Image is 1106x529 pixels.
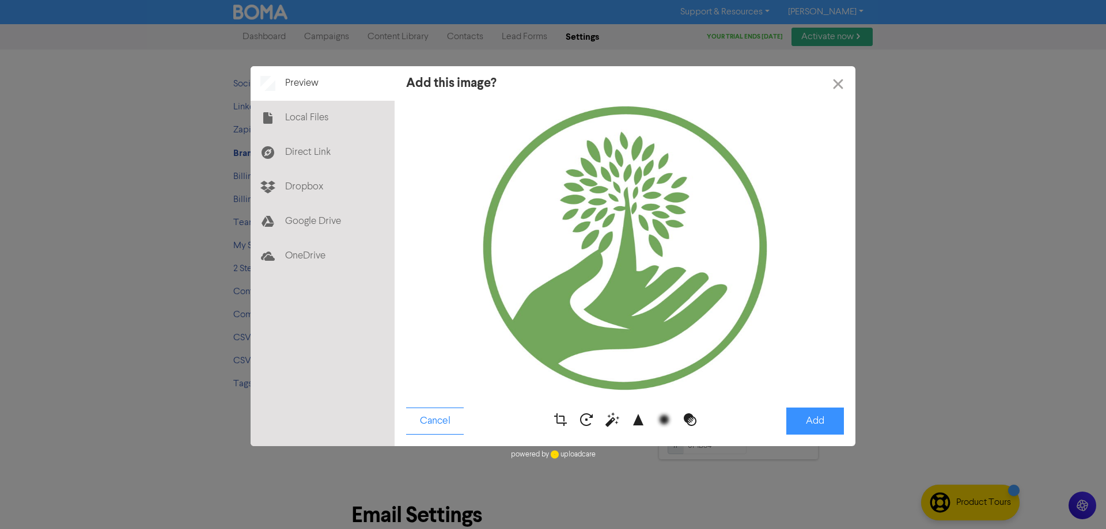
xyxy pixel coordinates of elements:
[251,170,395,204] div: Dropbox
[251,135,395,170] div: Direct Link
[406,408,464,435] button: Cancel
[511,446,596,463] div: powered by
[549,450,596,459] a: uploadcare
[573,408,599,434] div: Rotate
[251,239,395,273] div: OneDrive
[547,408,573,434] div: Crop
[251,66,395,101] div: Preview
[651,408,677,434] div: Blur
[599,408,625,434] div: Enhance
[677,408,703,434] div: Grayscale
[625,408,651,434] div: Sharpen
[406,76,497,90] div: Add this image?
[251,204,395,239] div: Google Drive
[251,101,395,135] div: Local Files
[786,408,844,435] button: Add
